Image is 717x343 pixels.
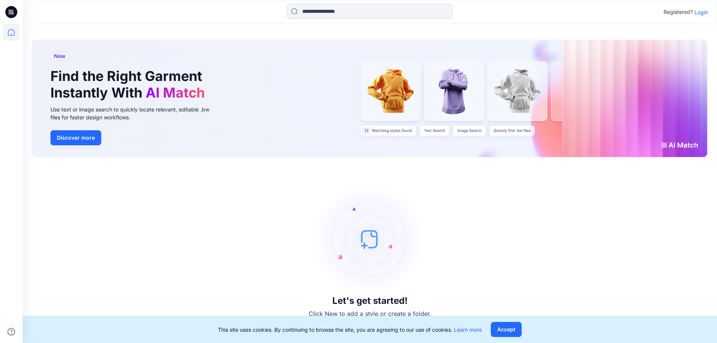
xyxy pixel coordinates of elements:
button: Discover more [50,130,101,145]
button: Accept [491,322,522,337]
h3: Let's get started! [332,296,408,306]
img: empty-state-image.svg [314,183,426,296]
h1: Find the Right Garment Instantly With [50,68,209,101]
a: Learn more [454,326,482,333]
p: Click New to add a style or create a folder. [309,309,431,318]
span: AI Match [146,84,205,101]
p: Login [694,8,708,16]
p: This site uses cookies. By continuing to browse the site, you are agreeing to our use of cookies. [218,326,482,334]
div: Use text or image search to quickly locate relevant, editable .bw files for faster design workflows. [50,105,220,121]
p: Registered? [664,8,693,17]
span: New [54,52,65,61]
